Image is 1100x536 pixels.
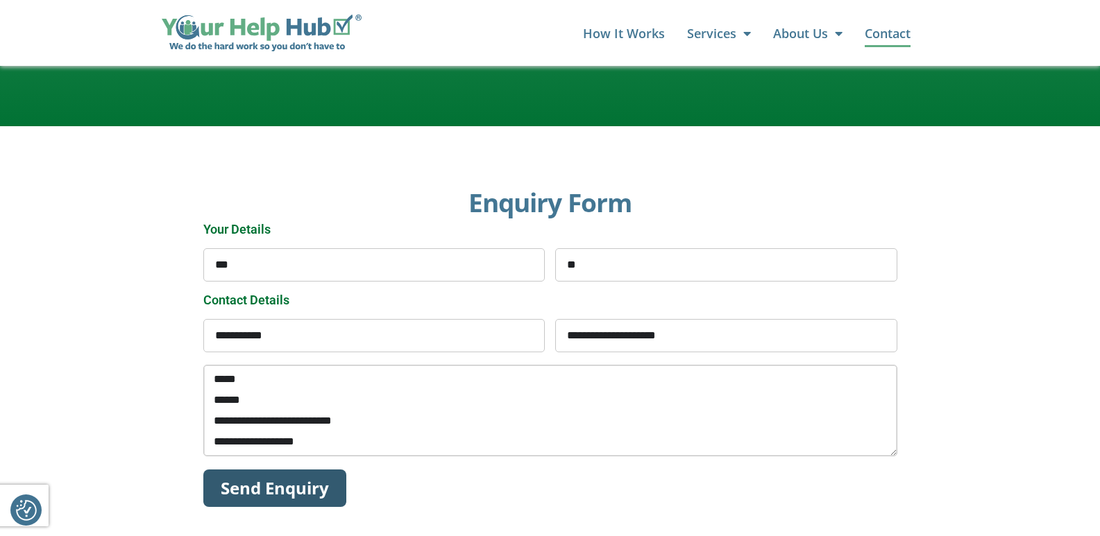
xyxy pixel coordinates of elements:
[865,19,911,47] a: Contact
[16,500,37,521] img: Revisit consent button
[198,223,902,236] div: Your Details
[203,223,897,519] form: Enquiry Form
[162,15,362,52] img: Your Help Hub Wide Logo
[773,19,843,47] a: About Us
[375,19,910,47] nav: Menu
[221,478,329,499] span: Send Enquiry
[583,19,665,47] a: How It Works
[203,469,346,507] button: Send Enquiry
[687,19,751,47] a: Services
[16,500,37,521] button: Consent Preferences
[203,189,897,216] h2: Enquiry Form
[198,294,902,306] div: Contact Details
